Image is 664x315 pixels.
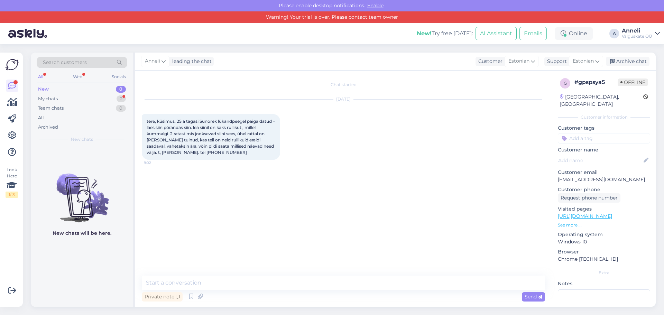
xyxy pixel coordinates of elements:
[609,29,619,38] div: A
[38,105,64,112] div: Team chats
[53,230,111,237] p: New chats will be here.
[573,57,594,65] span: Estonian
[71,136,93,142] span: New chats
[558,222,650,228] p: See more ...
[558,169,650,176] p: Customer email
[558,280,650,287] p: Notes
[558,186,650,193] p: Customer phone
[508,57,529,65] span: Estonian
[560,93,643,108] div: [GEOGRAPHIC_DATA], [GEOGRAPHIC_DATA]
[622,28,660,39] a: AnneliValguskate OÜ
[564,81,567,86] span: g
[169,58,212,65] div: leading the chat
[38,114,44,121] div: All
[31,161,133,223] img: No chats
[116,105,126,112] div: 0
[558,124,650,132] p: Customer tags
[6,167,18,198] div: Look Here
[142,292,183,302] div: Private note
[574,78,618,86] div: # gpspsya5
[476,27,517,40] button: AI Assistant
[38,86,49,93] div: New
[558,133,650,143] input: Add a tag
[606,57,649,66] div: Archive chat
[72,72,84,81] div: Web
[622,34,652,39] div: Valguskate OÜ
[476,58,502,65] div: Customer
[558,146,650,154] p: Customer name
[145,57,160,65] span: Anneli
[558,193,620,203] div: Request phone number
[142,82,545,88] div: Chat started
[558,157,642,164] input: Add name
[144,160,170,165] span: 9:02
[6,192,18,198] div: 1 / 3
[558,248,650,256] p: Browser
[117,95,126,102] div: 2
[558,238,650,245] p: Windows 10
[618,78,648,86] span: Offline
[417,29,473,38] div: Try free [DATE]:
[558,114,650,120] div: Customer information
[365,2,386,9] span: Enable
[519,27,547,40] button: Emails
[544,58,567,65] div: Support
[558,205,650,213] p: Visited pages
[558,231,650,238] p: Operating system
[110,72,127,81] div: Socials
[558,176,650,183] p: [EMAIL_ADDRESS][DOMAIN_NAME]
[555,27,593,40] div: Online
[38,95,58,102] div: My chats
[147,119,276,155] span: tere, küsimus. 25 a tagasi Sunorek lükandpeegel paigaldatud = laes siin põrandas siin. lea siinil...
[43,59,87,66] span: Search customers
[142,96,545,102] div: [DATE]
[525,294,542,300] span: Send
[622,28,652,34] div: Anneli
[558,213,612,219] a: [URL][DOMAIN_NAME]
[6,58,19,71] img: Askly Logo
[417,30,432,37] b: New!
[558,256,650,263] p: Chrome [TECHNICAL_ID]
[37,72,45,81] div: All
[38,124,58,131] div: Archived
[558,270,650,276] div: Extra
[116,86,126,93] div: 0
